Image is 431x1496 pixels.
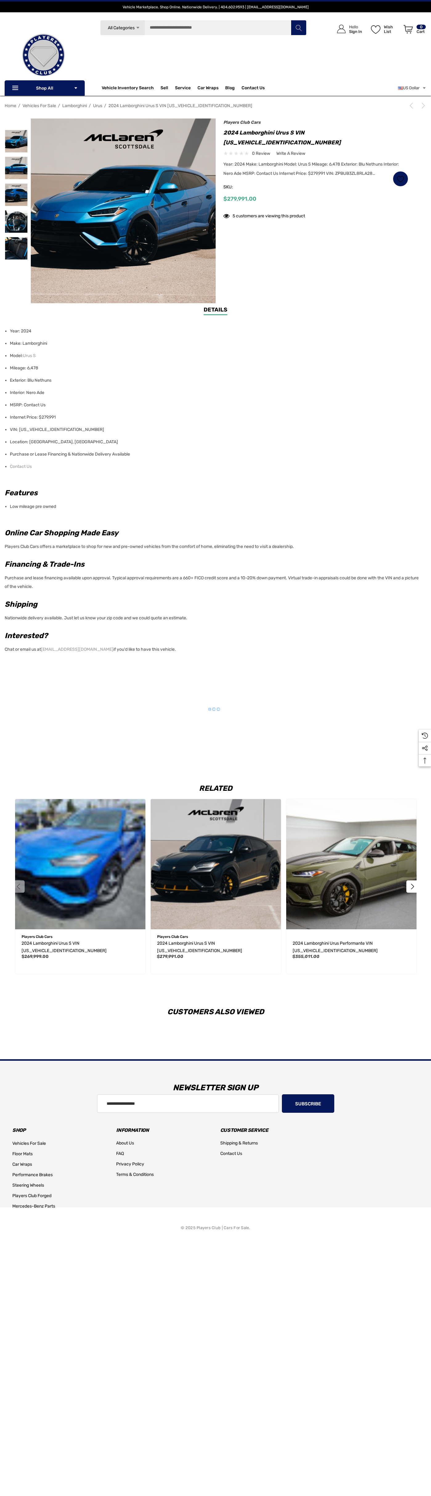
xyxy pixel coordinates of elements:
li: Model: [10,350,423,362]
a: Car Wraps [197,82,225,94]
span: Vehicle Inventory Search [102,85,154,92]
span: Mercedes-Benz Parts [12,1204,55,1209]
span: 2024 Lamborghini Urus S VIN [US_VEHICLE_IDENTIFICATION_NUMBER] [157,941,242,953]
button: Subscribe [282,1094,334,1113]
span: All Categories [108,25,135,30]
a: Vehicles For Sale [12,1138,46,1149]
a: Wish List [393,171,408,187]
img: For Sale: 2024 Lamborghini Urus S VIN ZPBUB3ZL8RLA28658 [5,157,27,179]
img: For Sale: 2024 Lamborghini Urus S VIN ZPBUB3ZL8RLA28658 [5,237,27,259]
p: Shop All [5,80,85,96]
a: Next [418,103,426,109]
span: 0 review [252,150,270,157]
span: FAQ [116,1151,124,1156]
a: Details [204,306,227,315]
img: For Sale: 2024 Lamborghini Urus S VIN ZPBUB3ZL8RLA28658 [5,130,27,152]
h2: Financing & Trade-Ins [5,559,423,570]
p: Wish List [384,25,400,34]
li: MSRP: Contact Us [10,399,423,411]
li: Interior: Nero Ade [10,387,423,399]
li: Make: Lamborghini [10,337,423,350]
button: Search [291,20,306,35]
a: 2024 Lamborghini Urus S VIN ZPBUB3ZL0RLA32820,$279,991.00 [157,940,274,955]
svg: Top [419,758,431,764]
a: Sell [161,82,175,94]
span: Contact Us [220,1151,242,1156]
svg: Review Your Cart [404,25,413,34]
span: Performance Brakes [12,1172,53,1177]
span: Shipping & Returns [220,1140,258,1146]
p: Hello [349,25,362,29]
span: Service [175,85,191,92]
a: Write a Review [276,150,305,157]
p: Cart [417,29,426,34]
h2: Related [12,785,419,792]
a: 2024 Lamborghini Urus Performante VIN ZPBUC3ZL2RLA35571,$355,011.00 [293,940,410,955]
a: Cart with 0 items [401,18,426,42]
p: Sign In [349,29,362,34]
a: Blog [225,85,235,92]
span: About Us [116,1140,134,1146]
span: Year: 2024 Make: Lamborghini Model: Urus S Mileage: 6,478 Exterior: Blu Nethuns Interior: Nero Ad... [223,162,399,176]
span: 2024 Lamborghini Urus S VIN [US_VEHICLE_IDENTIFICATION_NUMBER] [108,103,252,108]
h2: Interested? [5,630,423,641]
a: 2024 Lamborghini Urus S VIN ZPBUB3ZL3RLA30494,$269,999.00 [15,799,145,929]
h2: Features [5,487,423,498]
img: powr-loader.gif [208,703,220,715]
span: Vehicle Marketplace. Shop Online. Nationwide Delivery. | 404.602.9593 | [EMAIL_ADDRESS][DOMAIN_NAME] [123,5,309,9]
a: Players Club Forged [12,1191,51,1201]
a: Home [5,103,16,108]
li: Exterior: Blu Nethuns [10,374,423,387]
h2: Online Car Shopping Made Easy [5,527,423,538]
h3: Newsletter Sign Up [8,1079,423,1097]
svg: Wish List [397,175,404,183]
span: Vehicles For Sale [12,1141,46,1146]
a: Terms & Conditions [116,1169,154,1180]
p: Nationwide delivery available. Just let us know your zip code and we could quote an estimate. [5,612,423,622]
span: Sell [161,85,168,92]
a: [EMAIL_ADDRESS][DOMAIN_NAME] [41,645,113,654]
a: Previous [408,103,417,109]
span: Terms & Conditions [116,1172,154,1177]
img: For Sale: 2024 Lamborghini Urus S VIN ZPBUB3ZL8RLA28658 [5,210,27,233]
img: Players Club | Cars For Sale [13,24,74,86]
li: Mileage: 6,478 [10,362,423,374]
p: 0 [417,25,426,29]
button: Go to slide 2 of 2 [12,880,25,893]
span: Players Club Forged [12,1193,51,1198]
span: Vehicles For Sale [22,103,56,108]
a: FAQ [116,1148,124,1159]
li: Internet Price: $279,991 [10,411,423,424]
span: $279,991.00 [157,954,184,959]
a: Urus S [23,350,36,362]
h3: Customer Service [220,1126,315,1135]
a: All Categories Icon Arrow Down Icon Arrow Up [100,20,145,35]
p: © 2025 Players Club | Cars For Sale. [181,1224,250,1232]
svg: Icon Arrow Down [136,26,140,30]
a: Performance Brakes [12,1170,53,1180]
svg: Icon Line [11,85,21,92]
a: Wish List Wish List [368,18,401,40]
svg: Icon User Account [337,25,346,33]
a: Privacy Policy [116,1159,144,1169]
p: Chat or email us at if you'd like to have this vehicle. [5,643,423,654]
h1: 2024 Lamborghini Urus S VIN [US_VEHICLE_IDENTIFICATION_NUMBER] [223,128,408,147]
a: Sign in [330,18,365,40]
a: Mercedes-Benz Parts [12,1201,55,1212]
h3: Shop [12,1126,107,1135]
img: For Sale 2024 Lamborghini Urus Performante VIN ZPBUC3ZL2RLA35571 [286,799,417,929]
a: Steering Wheels [12,1180,44,1191]
a: Contact Us [220,1148,242,1159]
span: Urus [93,103,102,108]
img: For Sale: 2024 Lamborghini Urus S VIN ZPBUB3ZL0RLA32820 [151,799,281,929]
svg: Recently Viewed [422,733,428,739]
img: For Sale: 2024 Lamborghini Urus S VIN ZPBUB3ZL3RLA30494 [15,799,145,929]
svg: Social Media [422,745,428,751]
span: SKU: [223,183,254,191]
a: 2024 Lamborghini Urus S VIN ZPBUB3ZL3RLA30494,$269,999.00 [22,940,139,955]
p: Players Club Cars offers a marketplace to shop for new and pre-owned vehicles from the comfort of... [5,541,423,551]
nav: Breadcrumb [5,100,426,111]
a: Floor Mats [12,1149,33,1159]
span: $355,011.00 [293,954,320,959]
